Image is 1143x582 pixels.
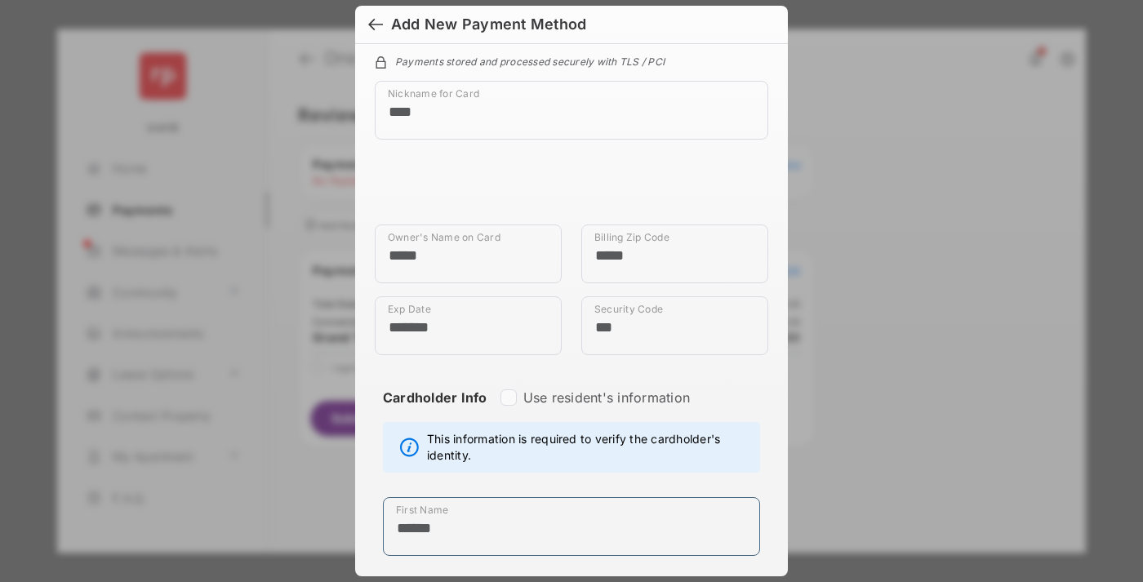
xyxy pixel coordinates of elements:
iframe: Credit card field [375,153,768,224]
div: Add New Payment Method [391,16,586,33]
span: This information is required to verify the cardholder's identity. [427,431,751,464]
strong: Cardholder Info [383,389,487,435]
div: Payments stored and processed securely with TLS / PCI [375,53,768,68]
label: Use resident's information [523,389,690,406]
